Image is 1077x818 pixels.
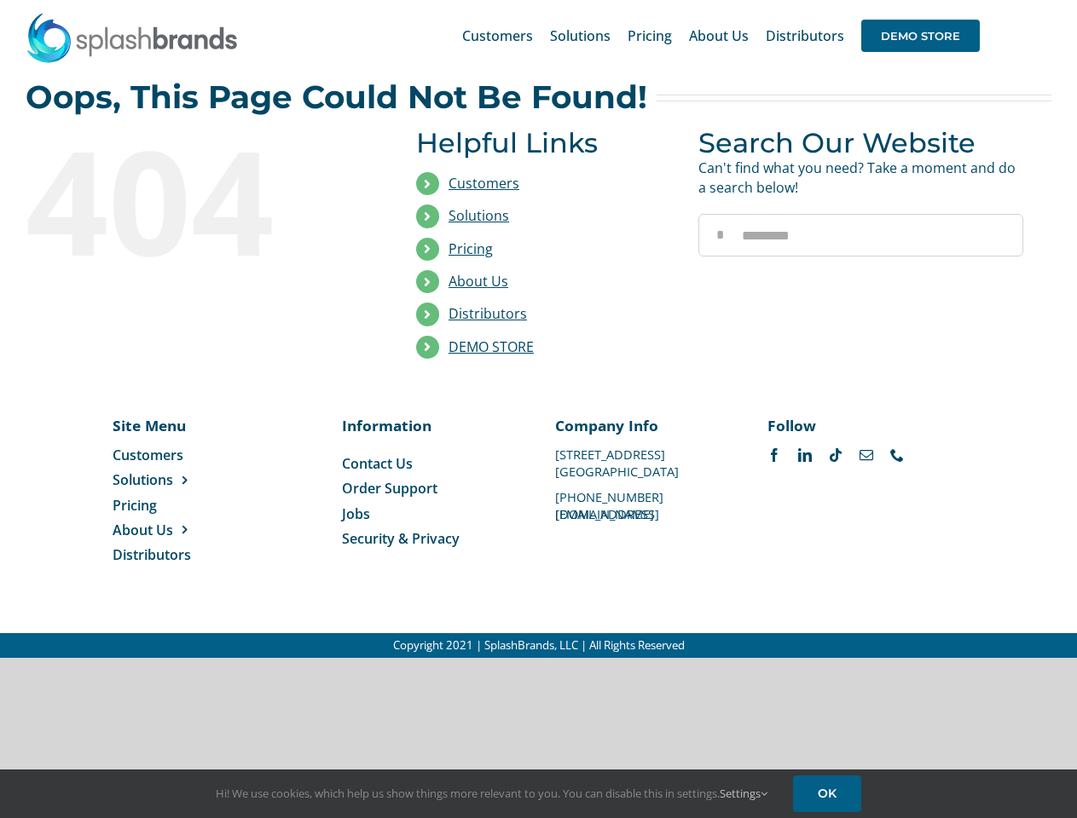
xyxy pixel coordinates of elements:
[555,415,735,435] p: Company Info
[462,9,533,63] a: Customers
[861,20,980,52] span: DEMO STORE
[342,529,522,548] a: Security & Privacy
[829,448,842,462] a: tiktok
[628,29,672,43] span: Pricing
[766,9,844,63] a: Distributors
[720,786,767,801] a: Settings
[449,174,519,193] a: Customers
[113,496,228,515] a: Pricing
[766,29,844,43] span: Distributors
[113,545,191,564] span: Distributors
[216,786,767,801] span: Hi! We use cookies, which help us show things more relevant to you. You can disable this in setti...
[113,470,228,489] a: Solutions
[26,80,647,114] h2: Oops, This Page Could Not Be Found!
[449,304,527,323] a: Distributors
[861,9,980,63] a: DEMO STORE
[113,446,228,464] a: Customers
[628,9,672,63] a: Pricing
[698,158,1023,197] p: Can't find what you need? Take a moment and do a search below!
[890,448,904,462] a: phone
[342,415,522,435] p: Information
[342,504,522,523] a: Jobs
[798,448,812,462] a: linkedin
[550,29,611,43] span: Solutions
[449,272,508,291] a: About Us
[113,521,173,539] span: About Us
[113,545,228,564] a: Distributors
[698,214,741,256] input: Search
[860,448,873,462] a: mail
[113,496,157,515] span: Pricing
[342,529,460,548] span: Security & Privacy
[449,337,534,356] a: DEMO STORE
[449,239,493,258] a: Pricing
[113,446,183,464] span: Customers
[698,214,1023,256] input: Search...
[793,775,861,812] a: OK
[462,29,533,43] span: Customers
[113,415,228,435] p: Site Menu
[767,415,947,435] p: Follow
[342,504,370,523] span: Jobs
[449,206,509,225] a: Solutions
[113,446,228,565] nav: Menu
[462,9,980,63] nav: Main Menu
[26,12,239,63] img: SplashBrands.com Logo
[342,454,522,549] nav: Menu
[689,29,749,43] span: About Us
[113,470,173,489] span: Solutions
[342,454,413,473] span: Contact Us
[416,127,673,158] h3: Helpful Links
[342,479,437,498] span: Order Support
[342,479,522,498] a: Order Support
[767,448,781,462] a: facebook
[26,127,350,272] div: 404
[113,521,228,539] a: About Us
[342,454,522,473] a: Contact Us
[698,127,1023,158] h3: Search Our Website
